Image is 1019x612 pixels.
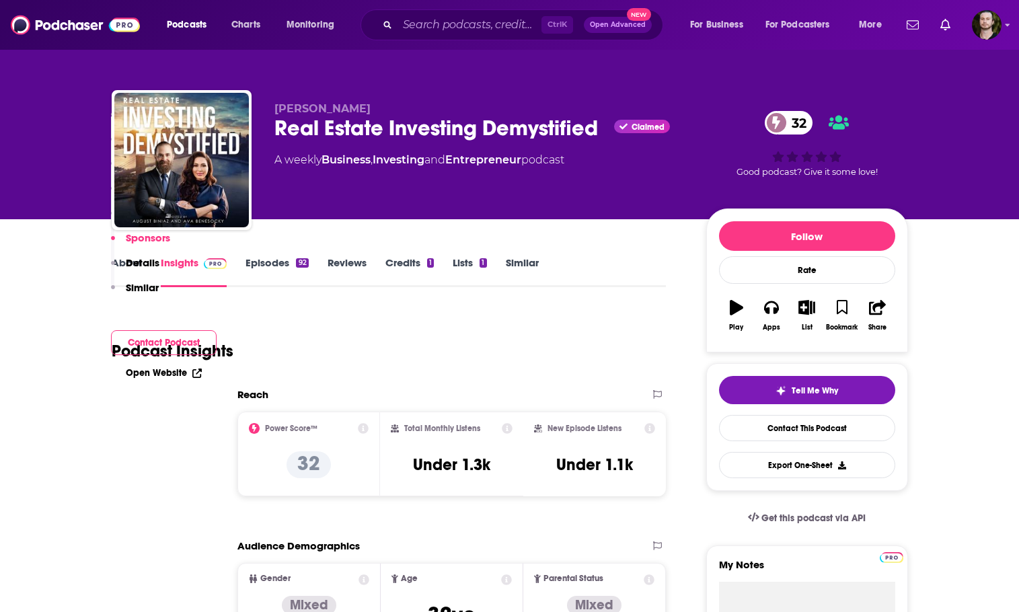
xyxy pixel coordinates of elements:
[385,256,434,287] a: Credits1
[719,558,895,582] label: My Notes
[681,14,760,36] button: open menu
[776,385,786,396] img: tell me why sparkle
[401,574,418,583] span: Age
[287,15,334,34] span: Monitoring
[556,455,633,475] h3: Under 1.1k
[632,124,665,130] span: Claimed
[548,424,621,433] h2: New Episode Listens
[935,13,956,36] a: Show notifications dropdown
[763,323,780,332] div: Apps
[231,15,260,34] span: Charts
[371,153,373,166] span: ,
[859,15,882,34] span: More
[424,153,445,166] span: and
[480,258,486,268] div: 1
[126,367,202,379] a: Open Website
[719,291,754,340] button: Play
[627,8,651,21] span: New
[413,455,490,475] h3: Under 1.3k
[737,167,878,177] span: Good podcast? Give it some love!
[373,9,676,40] div: Search podcasts, credits, & more...
[761,512,866,524] span: Get this podcast via API
[868,323,886,332] div: Share
[719,452,895,478] button: Export One-Sheet
[860,291,895,340] button: Share
[398,14,541,36] input: Search podcasts, credits, & more...
[901,13,924,36] a: Show notifications dropdown
[237,539,360,552] h2: Audience Demographics
[765,111,813,135] a: 32
[296,258,308,268] div: 92
[690,15,743,34] span: For Business
[223,14,268,36] a: Charts
[972,10,1002,40] img: User Profile
[260,574,291,583] span: Gender
[719,256,895,284] div: Rate
[719,415,895,441] a: Contact This Podcast
[706,102,908,186] div: 32Good podcast? Give it some love!
[719,221,895,251] button: Follow
[826,323,858,332] div: Bookmark
[126,281,159,294] p: Similar
[541,16,573,34] span: Ctrl K
[126,256,159,269] p: Details
[427,258,434,268] div: 1
[287,451,331,478] p: 32
[237,388,268,401] h2: Reach
[972,10,1002,40] button: Show profile menu
[322,153,371,166] a: Business
[111,330,217,355] button: Contact Podcast
[111,256,159,281] button: Details
[277,14,352,36] button: open menu
[543,574,603,583] span: Parental Status
[373,153,424,166] a: Investing
[757,14,850,36] button: open menu
[274,152,564,168] div: A weekly podcast
[719,376,895,404] button: tell me why sparkleTell Me Why
[246,256,308,287] a: Episodes92
[792,385,838,396] span: Tell Me Why
[778,111,813,135] span: 32
[274,102,371,115] span: [PERSON_NAME]
[584,17,652,33] button: Open AdvancedNew
[11,12,140,38] img: Podchaser - Follow, Share and Rate Podcasts
[445,153,521,166] a: Entrepreneur
[590,22,646,28] span: Open Advanced
[825,291,860,340] button: Bookmark
[789,291,824,340] button: List
[850,14,899,36] button: open menu
[880,552,903,563] img: Podchaser Pro
[802,323,813,332] div: List
[972,10,1002,40] span: Logged in as OutlierAudio
[167,15,206,34] span: Podcasts
[265,424,317,433] h2: Power Score™
[157,14,224,36] button: open menu
[506,256,539,287] a: Similar
[453,256,486,287] a: Lists1
[765,15,830,34] span: For Podcasters
[111,281,159,306] button: Similar
[754,291,789,340] button: Apps
[114,93,249,227] img: Real Estate Investing Demystified
[404,424,480,433] h2: Total Monthly Listens
[729,323,743,332] div: Play
[328,256,367,287] a: Reviews
[880,550,903,563] a: Pro website
[737,502,877,535] a: Get this podcast via API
